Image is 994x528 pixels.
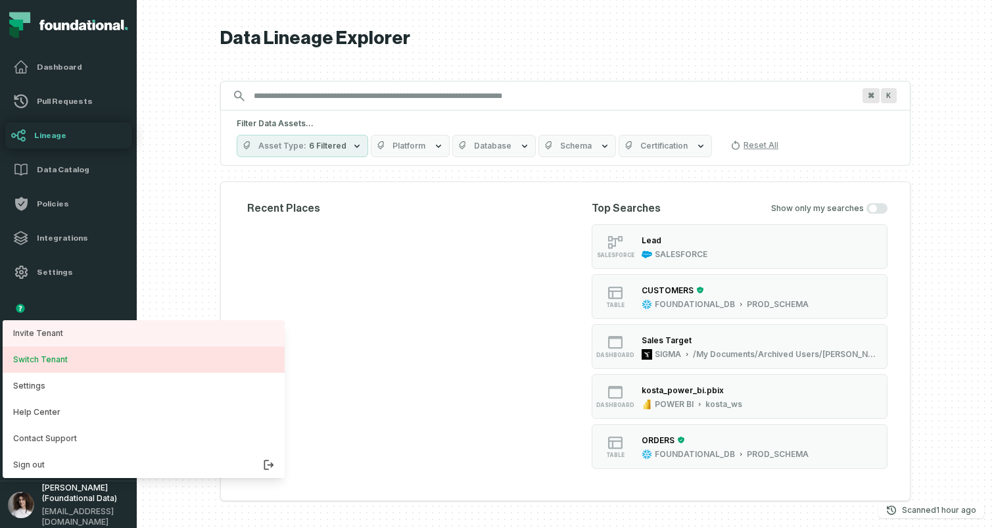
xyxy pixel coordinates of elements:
button: Switch Tenant [3,347,285,373]
relative-time: Sep 28, 2025, 4:01 PM GMT+3 [936,505,976,515]
a: Help Center [3,399,285,425]
p: Scanned [902,504,976,517]
span: Press ⌘ + K to focus the search bar [881,88,897,103]
h1: Data Lineage Explorer [220,27,911,50]
a: Contact Support [3,425,285,452]
span: Press ⌘ + K to focus the search bar [863,88,880,103]
span: Aluma Gelbard (Foundational Data) [42,483,129,504]
button: Settings [3,373,285,399]
span: aluma@foundational.io [42,506,129,527]
div: avatar of Aluma Gelbard[PERSON_NAME] (Foundational Data)[EMAIL_ADDRESS][DOMAIN_NAME] [3,320,285,478]
button: Scanned[DATE] 4:01:30 PM [878,502,984,518]
a: Invite Tenant [3,320,285,347]
button: Sign out [3,452,285,478]
img: avatar of Aluma Gelbard [8,492,34,518]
